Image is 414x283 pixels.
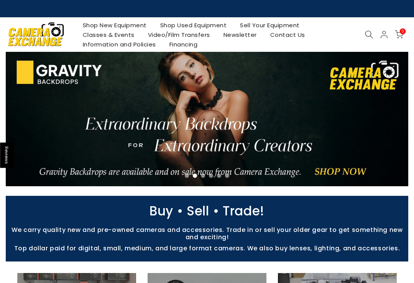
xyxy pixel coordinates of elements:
[2,207,412,215] p: Buy • Sell • Trade!
[400,28,406,34] span: 0
[263,30,312,40] a: Contact Us
[209,174,213,178] li: Page dot 4
[185,174,189,178] li: Page dot 1
[225,174,229,178] li: Page dot 6
[76,40,163,49] a: Information and Policies
[76,20,153,30] a: Shop New Equipment
[217,30,263,40] a: Newsletter
[193,174,197,178] li: Page dot 2
[141,30,217,40] a: Video/Film Transfers
[233,20,307,30] a: Sell Your Equipment
[395,30,403,39] a: 0
[2,226,412,241] p: We carry quality new and pre-owned cameras and accessories. Trade in or sell your older gear to g...
[201,174,205,178] li: Page dot 3
[217,174,221,178] li: Page dot 5
[2,245,412,252] p: Top dollar paid for digital, small, medium, and large format cameras. We also buy lenses, lightin...
[163,40,204,49] a: Financing
[76,30,141,40] a: Classes & Events
[153,20,233,30] a: Shop Used Equipment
